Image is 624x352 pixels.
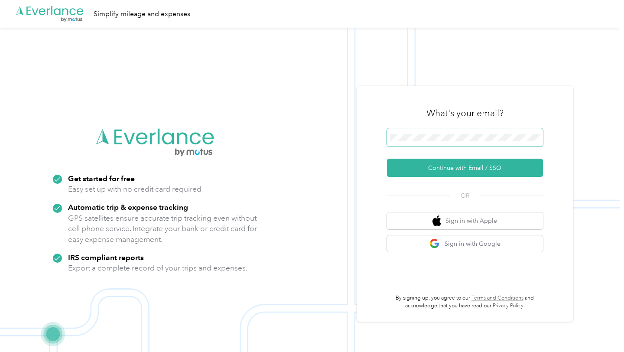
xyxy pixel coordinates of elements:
p: Export a complete record of your trips and expenses. [68,263,247,274]
span: OR [450,191,480,200]
button: apple logoSign in with Apple [387,212,543,229]
strong: Automatic trip & expense tracking [68,202,188,212]
div: Simplify mileage and expenses [94,9,190,20]
button: Continue with Email / SSO [387,159,543,177]
img: apple logo [432,215,441,226]
img: google logo [429,238,440,249]
strong: Get started for free [68,174,135,183]
p: Easy set up with no credit card required [68,184,201,195]
button: google logoSign in with Google [387,235,543,252]
a: Terms and Conditions [471,295,523,301]
p: GPS satellites ensure accurate trip tracking even without cell phone service. Integrate your bank... [68,213,257,245]
a: Privacy Policy [493,303,523,309]
h3: What's your email? [426,107,504,119]
p: By signing up, you agree to our and acknowledge that you have read our . [387,294,543,310]
strong: IRS compliant reports [68,253,144,262]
